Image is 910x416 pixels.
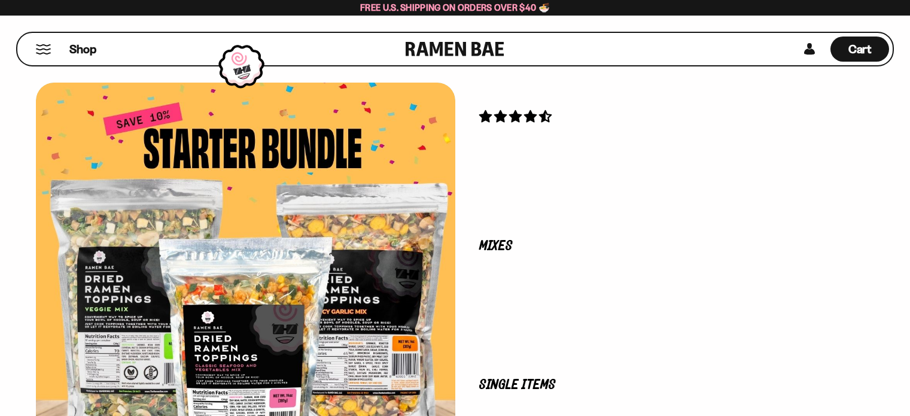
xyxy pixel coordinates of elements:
span: 4.71 stars [479,109,554,124]
span: Cart [848,42,872,56]
button: Mobile Menu Trigger [35,44,51,54]
a: Cart [830,33,889,65]
p: Single Items [479,379,850,391]
span: Shop [69,41,96,57]
a: Shop [69,37,96,62]
span: Free U.S. Shipping on Orders over $40 🍜 [360,2,550,13]
p: Mixes [479,241,850,252]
